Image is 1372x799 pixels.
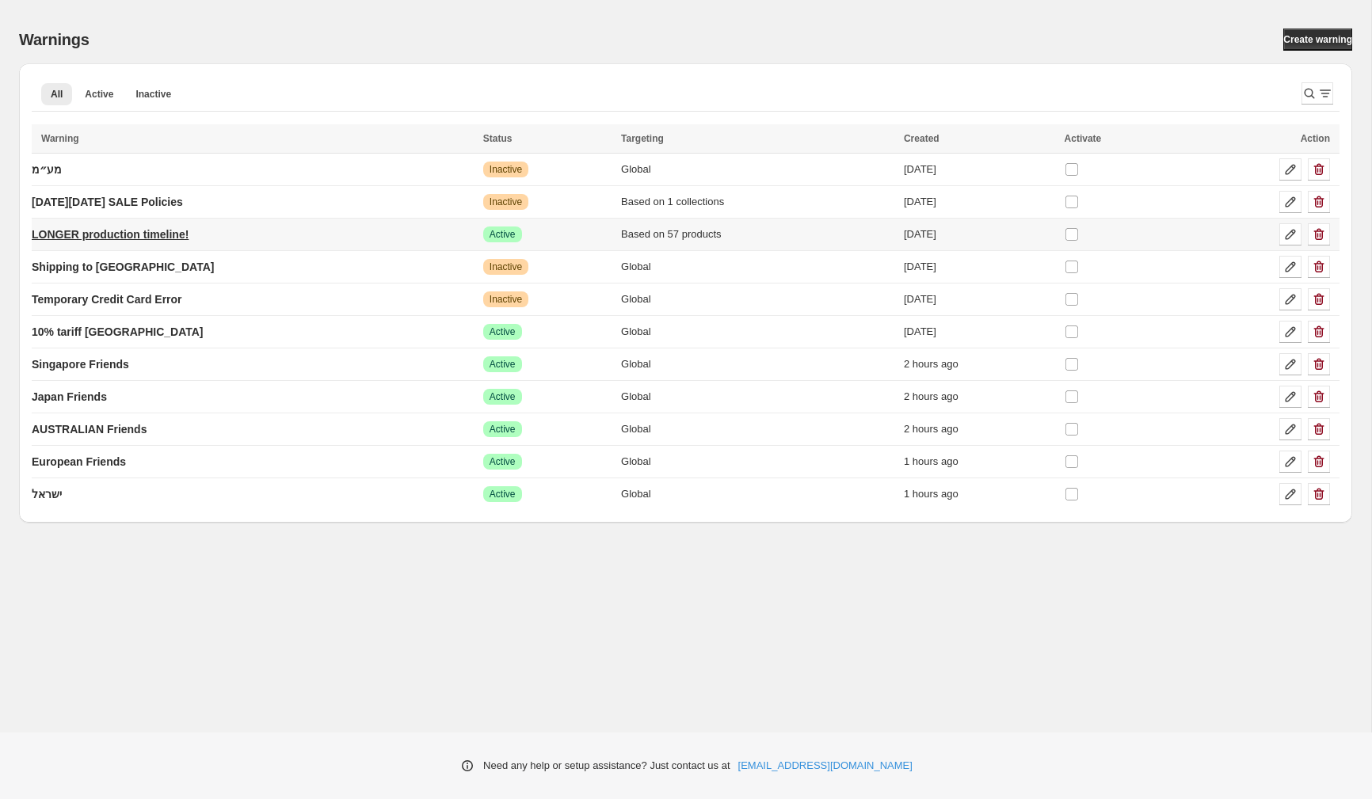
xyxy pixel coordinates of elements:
span: Targeting [621,133,664,144]
div: Global [621,324,894,340]
div: 2 hours ago [904,421,1055,437]
span: Warning [41,133,79,144]
p: Japan Friends [32,389,107,405]
span: Action [1301,133,1330,144]
div: Global [621,454,894,470]
span: Inactive [490,163,522,176]
button: Search and filter results [1301,82,1333,105]
a: 10% tariff [GEOGRAPHIC_DATA] [32,319,204,344]
a: Japan Friends [32,384,107,409]
h2: Warnings [19,30,90,49]
span: Create warning [1283,33,1352,46]
a: Create warning [1283,29,1352,51]
p: [DATE][DATE] SALE Policies [32,194,183,210]
div: Global [621,486,894,502]
span: Active [490,228,516,241]
div: Based on 1 collections [621,194,894,210]
p: European Friends [32,454,126,470]
div: [DATE] [904,324,1055,340]
a: מע״מ [32,157,62,182]
div: [DATE] [904,259,1055,275]
div: 2 hours ago [904,356,1055,372]
a: ישראל [32,481,62,507]
span: Active [490,325,516,338]
span: Inactive [490,196,522,208]
span: Active [490,423,516,436]
span: Active [490,390,516,403]
div: [DATE] [904,291,1055,307]
div: 1 hours ago [904,486,1055,502]
span: Active [490,358,516,371]
span: Active [85,88,113,101]
a: LONGER production timeline! [32,222,189,247]
a: [DATE][DATE] SALE Policies [32,189,183,215]
span: Activate [1065,133,1102,144]
span: Inactive [135,88,171,101]
div: Global [621,421,894,437]
a: Temporary Credit Card Error [32,287,182,312]
p: Shipping to [GEOGRAPHIC_DATA] [32,259,214,275]
p: Temporary Credit Card Error [32,291,182,307]
div: [DATE] [904,226,1055,242]
div: Global [621,291,894,307]
span: Status [483,133,513,144]
span: Inactive [490,261,522,273]
p: LONGER production timeline! [32,226,189,242]
div: Global [621,389,894,405]
a: Singapore Friends [32,352,129,377]
div: Global [621,162,894,177]
div: Global [621,356,894,372]
div: Based on 57 products [621,226,894,242]
span: Active [490,488,516,500]
a: AUSTRALIAN Friends [32,417,147,442]
p: 10% tariff [GEOGRAPHIC_DATA] [32,324,204,340]
div: 1 hours ago [904,454,1055,470]
p: Singapore Friends [32,356,129,372]
p: מע״מ [32,162,62,177]
span: Active [490,455,516,468]
p: ישראל [32,486,62,502]
div: [DATE] [904,194,1055,210]
span: Created [904,133,939,144]
a: [EMAIL_ADDRESS][DOMAIN_NAME] [738,758,913,774]
div: Global [621,259,894,275]
span: All [51,88,63,101]
div: [DATE] [904,162,1055,177]
span: Inactive [490,293,522,306]
a: Shipping to [GEOGRAPHIC_DATA] [32,254,214,280]
div: 2 hours ago [904,389,1055,405]
p: AUSTRALIAN Friends [32,421,147,437]
a: European Friends [32,449,126,474]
